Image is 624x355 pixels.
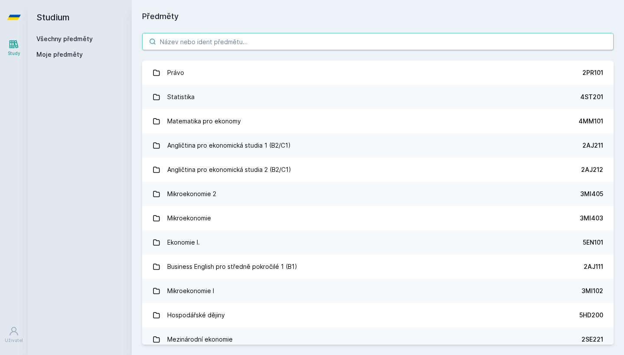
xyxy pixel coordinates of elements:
a: Statistika 4ST201 [142,85,614,109]
div: 5EN101 [583,238,603,247]
a: Uživatel [2,322,26,348]
a: Business English pro středně pokročilé 1 (B1) 2AJ111 [142,255,614,279]
div: Business English pro středně pokročilé 1 (B1) [167,258,297,275]
div: Matematika pro ekonomy [167,113,241,130]
div: 5HD200 [579,311,603,319]
input: Název nebo ident předmětu… [142,33,614,50]
div: Hospodářské dějiny [167,307,225,324]
div: 3MI403 [580,214,603,223]
h1: Předměty [142,10,614,23]
div: Mezinárodní ekonomie [167,331,233,348]
a: Mezinárodní ekonomie 2SE221 [142,327,614,352]
div: 2AJ211 [582,141,603,150]
div: Statistika [167,88,195,106]
a: Study [2,35,26,61]
a: Angličtina pro ekonomická studia 2 (B2/C1) 2AJ212 [142,158,614,182]
a: Matematika pro ekonomy 4MM101 [142,109,614,133]
div: Mikroekonomie I [167,282,214,300]
a: Ekonomie I. 5EN101 [142,230,614,255]
span: Moje předměty [36,50,83,59]
div: 4MM101 [578,117,603,126]
a: Angličtina pro ekonomická studia 1 (B2/C1) 2AJ211 [142,133,614,158]
div: Study [8,50,20,57]
a: Hospodářské dějiny 5HD200 [142,303,614,327]
a: Všechny předměty [36,35,93,42]
div: Ekonomie I. [167,234,200,251]
a: Mikroekonomie 3MI403 [142,206,614,230]
div: 2AJ111 [584,262,603,271]
div: 4ST201 [580,93,603,101]
div: 2SE221 [582,335,603,344]
div: Právo [167,64,184,81]
div: 3MI102 [582,287,603,295]
div: 3MI405 [580,190,603,198]
div: Mikroekonomie 2 [167,185,216,203]
div: Angličtina pro ekonomická studia 1 (B2/C1) [167,137,291,154]
div: Mikroekonomie [167,210,211,227]
div: 2AJ212 [581,165,603,174]
a: Právo 2PR101 [142,61,614,85]
div: 2PR101 [582,68,603,77]
div: Uživatel [5,337,23,344]
div: Angličtina pro ekonomická studia 2 (B2/C1) [167,161,291,178]
a: Mikroekonomie 2 3MI405 [142,182,614,206]
a: Mikroekonomie I 3MI102 [142,279,614,303]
